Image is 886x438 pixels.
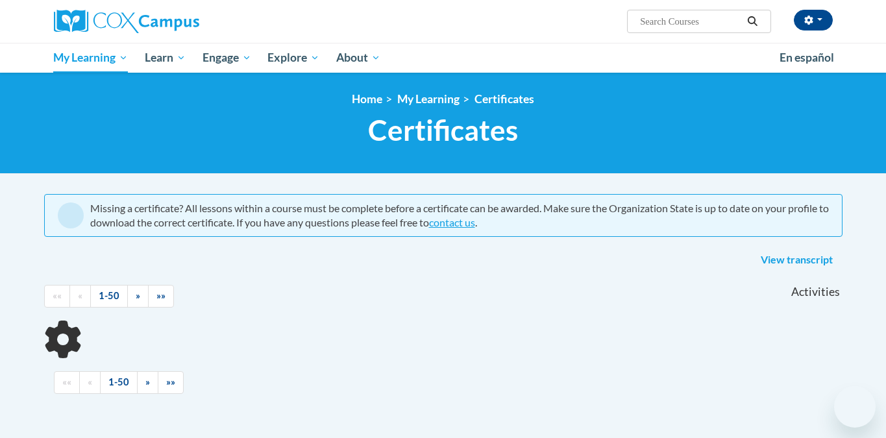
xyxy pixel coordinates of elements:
a: End [158,371,184,394]
div: Missing a certificate? All lessons within a course must be complete before a certificate can be a... [90,201,829,230]
span: « [88,376,92,387]
span: Activities [791,285,840,299]
span: About [336,50,380,66]
button: Search [743,14,762,29]
span: »» [166,376,175,387]
a: 1-50 [100,371,138,394]
a: Home [352,92,382,106]
a: Explore [259,43,328,73]
a: My Learning [397,92,460,106]
input: Search Courses [639,14,743,29]
a: About [328,43,389,73]
span: Engage [203,50,251,66]
button: Account Settings [794,10,833,30]
span: « [78,290,82,301]
a: Engage [194,43,260,73]
a: Certificates [474,92,534,106]
iframe: Button to launch messaging window [834,386,876,428]
a: End [148,285,174,308]
span: En español [780,51,834,64]
a: Previous [69,285,91,308]
a: En español [771,44,843,71]
a: Begining [44,285,70,308]
span: » [145,376,150,387]
a: View transcript [751,250,843,271]
a: My Learning [45,43,137,73]
div: Main menu [34,43,852,73]
a: 1-50 [90,285,128,308]
a: Begining [54,371,80,394]
img: Cox Campus [54,10,199,33]
a: Previous [79,371,101,394]
span: My Learning [53,50,128,66]
a: Next [137,371,158,394]
a: Next [127,285,149,308]
span: »» [156,290,166,301]
span: » [136,290,140,301]
span: «« [53,290,62,301]
a: Learn [136,43,194,73]
span: Learn [145,50,186,66]
span: Certificates [368,113,518,147]
a: contact us [429,216,475,228]
a: Cox Campus [54,10,301,33]
span: «« [62,376,71,387]
span: Explore [267,50,319,66]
